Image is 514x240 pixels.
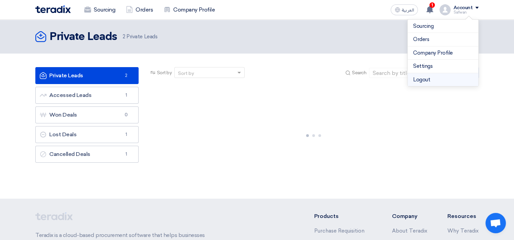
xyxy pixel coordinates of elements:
[453,11,479,14] div: Safwan
[35,126,139,143] a: Lost Deals1
[413,62,473,70] a: Settings
[485,213,506,233] div: Open chat
[392,212,427,220] li: Company
[413,36,473,43] a: Orders
[122,151,130,158] span: 1
[440,4,450,15] img: profile_test.png
[352,69,366,76] span: Search
[35,106,139,123] a: Won Deals0
[314,212,372,220] li: Products
[178,70,194,77] div: Sort by
[123,34,125,40] span: 2
[35,87,139,104] a: Accessed Leads1
[402,8,414,13] span: العربية
[50,30,117,44] h2: Private Leads
[122,112,130,118] span: 0
[35,67,139,84] a: Private Leads2
[447,228,479,234] a: Why Teradix
[408,73,478,86] li: Logout
[369,68,464,78] input: Search by title or reference number
[391,4,418,15] button: العربية
[79,2,121,17] a: Sourcing
[122,72,130,79] span: 2
[122,92,130,99] span: 1
[123,33,157,41] span: Private Leads
[158,2,220,17] a: Company Profile
[429,2,435,8] span: 1
[447,212,479,220] li: Resources
[121,2,158,17] a: Orders
[392,228,427,234] a: About Teradix
[413,49,473,57] a: Company Profile
[413,22,473,30] a: Sourcing
[453,5,473,11] div: Account
[157,69,172,76] span: Sort by
[35,5,71,13] img: Teradix logo
[122,131,130,138] span: 1
[35,146,139,163] a: Cancelled Deals1
[314,228,365,234] a: Purchase Requisition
